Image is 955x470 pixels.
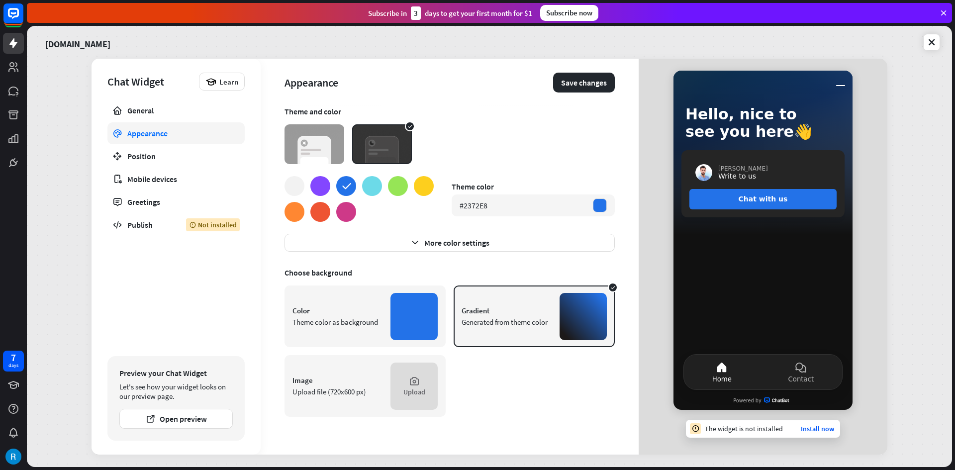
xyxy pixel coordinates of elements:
div: Publish [127,220,171,230]
span: Hello, nice to see you here [685,105,797,140]
span: Powered by [733,398,762,403]
div: Preview your Chat Widget [119,368,233,378]
a: Greetings [107,191,245,213]
a: Appearance [107,122,245,144]
button: More color settings [285,234,615,252]
div: days [8,362,18,369]
div: Not installed [186,218,240,231]
div: Mobile devices [127,174,225,184]
div: Chat Widget [107,75,194,89]
p: [PERSON_NAME] [718,165,768,172]
div: Generated from theme color [462,317,552,327]
div: Upload [403,387,425,396]
button: Contact [760,355,842,389]
button: Save changes [553,73,615,93]
div: The widget is not installed [705,424,783,433]
p: Write to us [718,172,768,181]
button: Chat with us [689,189,837,209]
div: 3 [411,6,421,20]
span: Contact [788,376,814,383]
a: Position [107,145,245,167]
div: Choose background [285,268,615,278]
div: Greetings [127,197,225,207]
div: Appearance [285,76,553,90]
span: 👋 [794,123,812,140]
div: Position [127,151,225,161]
span: ChatBot [764,397,793,404]
div: Appearance [127,128,225,138]
a: Install now [801,424,834,433]
a: Powered byChatBot [673,393,853,408]
div: Theme color as background [292,317,382,327]
div: Upload file (720x600 px) [292,387,382,396]
a: General [107,99,245,121]
span: Learn [219,77,238,87]
div: Theme and color [285,106,615,116]
button: Open preview [119,409,233,429]
div: Let's see how your widget looks on our preview page. [119,382,233,401]
a: [DOMAIN_NAME] [45,32,110,53]
div: General [127,105,225,115]
img: Current agent's avatar [695,164,712,181]
div: Subscribe in days to get your first month for $1 [368,6,532,20]
div: Subscribe now [540,5,598,21]
span: Home [712,376,732,383]
button: Home [684,355,760,389]
div: Theme color [452,182,615,191]
a: Publish Not installed [107,214,245,236]
div: Color [292,306,382,315]
div: Image [292,376,382,385]
div: #2372E8 [460,200,487,210]
button: Minimize window [833,75,849,91]
a: 7 days [3,351,24,372]
div: Gradient [462,306,552,315]
button: Open LiveChat chat widget [8,4,38,34]
a: Mobile devices [107,168,245,190]
div: 7 [11,353,16,362]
